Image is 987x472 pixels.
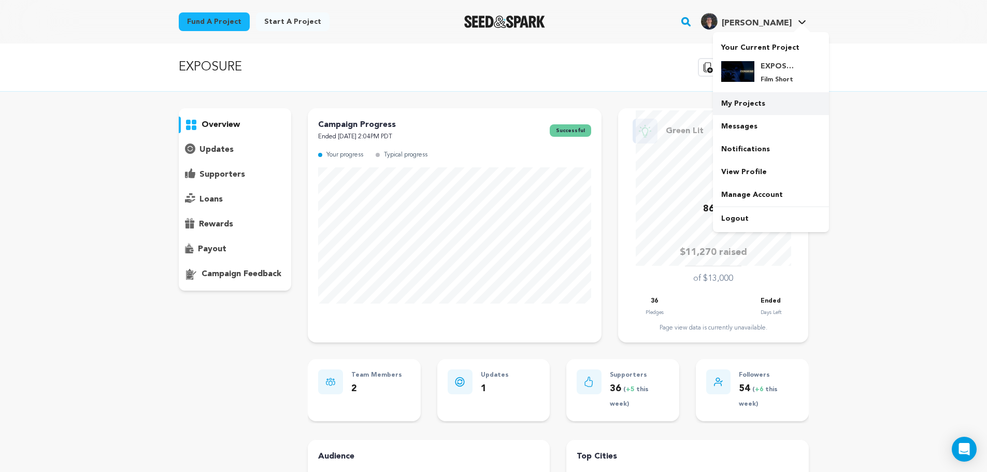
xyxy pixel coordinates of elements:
[481,381,509,396] p: 1
[179,141,292,158] button: updates
[179,266,292,282] button: campaign feedback
[351,369,402,381] p: Team Members
[384,149,427,161] p: Typical progress
[713,92,829,115] a: My Projects
[646,307,664,318] p: Pledges
[179,241,292,258] button: payout
[198,243,226,255] p: payout
[739,369,798,381] p: Followers
[701,13,718,30] img: a75ee1c008572ebf.jpg
[701,13,792,30] div: Daniel J.'s Profile
[699,11,808,33] span: Daniel J.'s Profile
[179,191,292,208] button: loans
[610,369,669,381] p: Supporters
[721,38,821,53] p: Your Current Project
[761,61,798,71] h4: EXPOSURE
[464,16,546,28] a: Seed&Spark Homepage
[318,119,396,131] p: Campaign Progress
[318,450,539,463] h4: Audience
[722,19,792,27] span: [PERSON_NAME]
[199,168,245,181] p: supporters
[703,202,724,217] p: 86%
[202,119,240,131] p: overview
[202,268,281,280] p: campaign feedback
[651,295,658,307] p: 36
[761,307,781,318] p: Days Left
[610,381,669,411] p: 36
[721,61,754,82] img: 9d3e7179f0945223.jpg
[179,58,242,77] p: EXPOSURE
[713,183,829,206] a: Manage Account
[318,131,396,143] p: Ended [DATE] 2:04PM PDT
[952,437,977,462] div: Open Intercom Messenger
[755,387,765,393] span: +6
[179,166,292,183] button: supporters
[351,381,402,396] p: 2
[693,273,733,285] p: of $13,000
[577,450,798,463] h4: Top Cities
[256,12,330,31] a: Start a project
[713,138,829,161] a: Notifications
[610,387,649,408] span: ( this week)
[481,369,509,381] p: Updates
[179,117,292,133] button: overview
[721,38,821,92] a: Your Current Project EXPOSURE Film Short
[739,387,778,408] span: ( this week)
[713,207,829,230] a: Logout
[179,216,292,233] button: rewards
[179,12,250,31] a: Fund a project
[713,115,829,138] a: Messages
[628,324,798,332] div: Page view data is currently unavailable.
[326,149,363,161] p: Your progress
[699,11,808,30] a: Daniel J.'s Profile
[739,381,798,411] p: 54
[761,76,798,84] p: Film Short
[199,144,234,156] p: updates
[713,161,829,183] a: View Profile
[761,295,781,307] p: Ended
[626,387,636,393] span: +5
[199,193,223,206] p: loans
[550,124,591,137] span: successful
[464,16,546,28] img: Seed&Spark Logo Dark Mode
[199,218,233,231] p: rewards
